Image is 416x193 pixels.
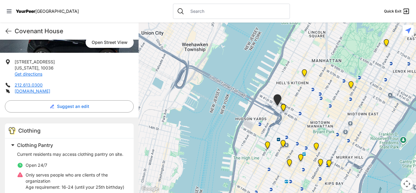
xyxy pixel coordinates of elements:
p: Current residents may access clothing pantry on site. [17,151,126,157]
div: Mainchance Adult Drop-in Center [325,160,333,170]
div: 9th Avenue Drop-in Center [301,69,308,79]
h1: Covenant House [15,27,134,35]
span: , [38,65,40,70]
div: Metro Baptist Church [280,104,287,114]
div: Antonio Olivieri Drop-in Center [279,140,287,150]
a: 212.613.0300 [15,82,43,88]
span: [US_STATE] [15,65,38,70]
p: 16-24 (until your 25th birthday) [26,184,126,190]
span: 10036 [41,65,54,70]
a: Quick Exit [384,8,410,15]
span: YourPeer [16,9,35,14]
div: New York [272,94,283,108]
span: Open Street View [86,37,134,48]
a: [DOMAIN_NAME] [15,88,50,94]
div: Headquarters [297,154,305,164]
a: Get directions [15,71,42,77]
div: Manhattan [383,39,390,49]
div: Greater New York City [317,159,324,169]
span: Only serves people who are clients of the organization [26,172,108,184]
a: YourPeer[GEOGRAPHIC_DATA] [16,9,79,13]
span: Clothing [18,127,41,134]
button: Map camera controls [401,178,413,190]
span: Age requirement: [26,184,60,190]
span: Suggest an edit [57,103,89,109]
img: Google [140,185,160,193]
input: Search [187,8,286,14]
span: [GEOGRAPHIC_DATA] [35,9,79,14]
div: Chelsea [264,141,271,151]
span: Clothing Pantry [17,142,53,148]
a: Open this area in Google Maps (opens a new window) [140,185,160,193]
span: [STREET_ADDRESS] [15,59,55,64]
span: Open 24/7 [26,163,47,168]
div: Metro Baptist Church [280,104,287,113]
span: Quick Exit [384,9,401,14]
button: Suggest an edit [5,100,134,113]
div: New Location, Headquarters [286,159,293,169]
